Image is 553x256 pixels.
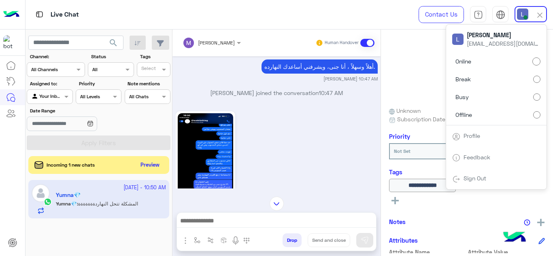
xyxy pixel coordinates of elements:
img: tab [34,9,45,19]
label: Priority [79,80,121,87]
img: close [535,11,544,20]
label: Assigned to: [30,80,72,87]
button: Preview [137,159,163,171]
p: 15/10/2025, 10:47 AM [262,59,378,74]
a: Contact Us [419,6,464,23]
h6: Attributes [389,237,418,244]
label: Date Range [30,107,121,114]
a: tab [470,6,486,23]
small: [PERSON_NAME] 10:47 AM [323,76,378,82]
span: Subscription Date : [DATE] [397,115,467,123]
h6: Priority [389,133,410,140]
button: Drop [283,233,302,247]
label: Tags [140,53,170,60]
span: [PERSON_NAME] [467,31,540,39]
span: Unknown [389,106,421,115]
p: Live Chat [51,9,79,20]
img: add [537,219,544,226]
img: 1884643022091461.jpg [178,113,233,212]
span: Online [455,57,471,66]
button: Apply Filters [27,135,170,150]
label: Channel: [30,53,84,60]
img: Logo [3,6,19,23]
label: Note mentions [128,80,169,87]
img: tab [496,10,505,19]
img: tab [474,10,483,19]
a: Feedback [464,154,490,161]
img: make a call [243,237,250,244]
input: Offline [533,111,540,118]
label: Status [91,53,133,60]
img: userImage [452,34,464,45]
span: Incoming 1 new chats [47,161,95,169]
img: tab [452,175,460,183]
img: tab [452,133,460,141]
button: Trigger scenario [204,233,217,247]
span: 10:47 AM [319,89,343,96]
span: [EMAIL_ADDRESS][DOMAIN_NAME] [467,39,540,48]
img: notes [524,219,530,226]
img: 317874714732967 [3,35,18,50]
img: send voice note [231,236,240,245]
span: Break [455,75,471,83]
img: tab [452,154,460,162]
span: [PERSON_NAME] [198,40,235,46]
img: select flow [194,237,200,243]
button: Send and close [308,233,350,247]
span: Busy [455,93,469,101]
b: Not Set [394,148,410,154]
img: create order [221,237,227,243]
div: Select [140,65,156,74]
button: search [104,36,123,53]
img: Trigger scenario [207,237,214,243]
span: search [108,38,118,48]
img: userImage [517,8,528,20]
button: select flow [191,233,204,247]
input: Busy [533,93,540,101]
p: [PERSON_NAME] joined the conversation [176,89,378,97]
button: create order [217,233,231,247]
img: send attachment [181,236,190,245]
img: hulul-logo.png [500,224,529,252]
img: send message [361,236,369,244]
h6: Notes [389,218,406,225]
input: Online [532,57,540,66]
span: Offline [455,110,472,119]
img: scroll [270,197,284,211]
input: Break [533,76,540,83]
h6: Tags [389,168,545,176]
a: Profile [464,132,480,139]
small: Human Handover [325,40,359,46]
a: Sign Out [464,175,486,182]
